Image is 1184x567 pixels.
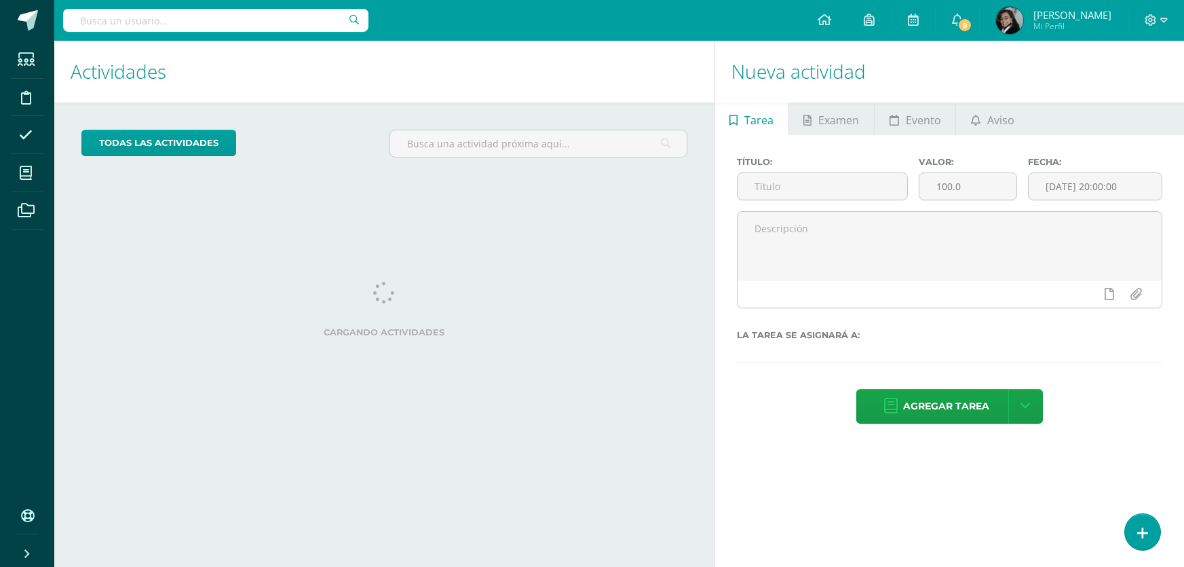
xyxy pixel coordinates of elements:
[789,103,874,135] a: Examen
[987,104,1014,136] span: Aviso
[906,104,941,136] span: Evento
[956,103,1029,135] a: Aviso
[81,327,687,337] label: Cargando actividades
[731,41,1168,103] h1: Nueva actividad
[390,130,686,157] input: Busca una actividad próxima aquí...
[818,104,859,136] span: Examen
[996,7,1023,34] img: e602cc58a41d4ad1c6372315f6095ebf.png
[71,41,698,103] h1: Actividades
[737,330,1162,340] label: La tarea se asignará a:
[744,104,774,136] span: Tarea
[737,157,908,167] label: Título:
[63,9,368,32] input: Busca un usuario...
[1033,8,1111,22] span: [PERSON_NAME]
[957,18,972,33] span: 9
[738,173,907,200] input: Título
[875,103,955,135] a: Evento
[1028,157,1162,167] label: Fecha:
[715,103,788,135] a: Tarea
[81,130,236,156] a: todas las Actividades
[903,390,989,423] span: Agregar tarea
[919,173,1016,200] input: Puntos máximos
[1029,173,1162,200] input: Fecha de entrega
[919,157,1017,167] label: Valor:
[1033,20,1111,32] span: Mi Perfil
